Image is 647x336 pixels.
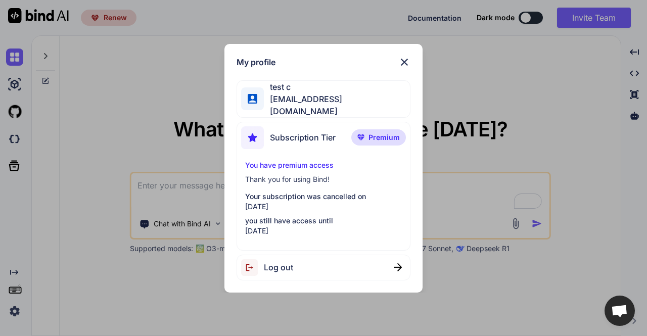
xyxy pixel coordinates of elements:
[357,134,364,140] img: premium
[264,261,293,273] span: Log out
[605,296,635,326] a: Open chat
[245,174,401,184] p: Thank you for using Bind!
[241,126,264,149] img: subscription
[248,94,257,104] img: profile
[394,263,402,271] img: close
[264,93,409,117] span: [EMAIL_ADDRESS][DOMAIN_NAME]
[270,131,336,143] span: Subscription Tier
[398,56,410,68] img: close
[241,259,264,276] img: logout
[245,191,401,202] p: Your subscription was cancelled on
[245,202,401,212] p: [DATE]
[245,226,401,236] p: [DATE]
[368,132,400,142] span: Premium
[245,160,401,170] p: You have premium access
[245,216,401,226] p: you still have access until
[237,56,275,68] h1: My profile
[264,81,409,93] span: test c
